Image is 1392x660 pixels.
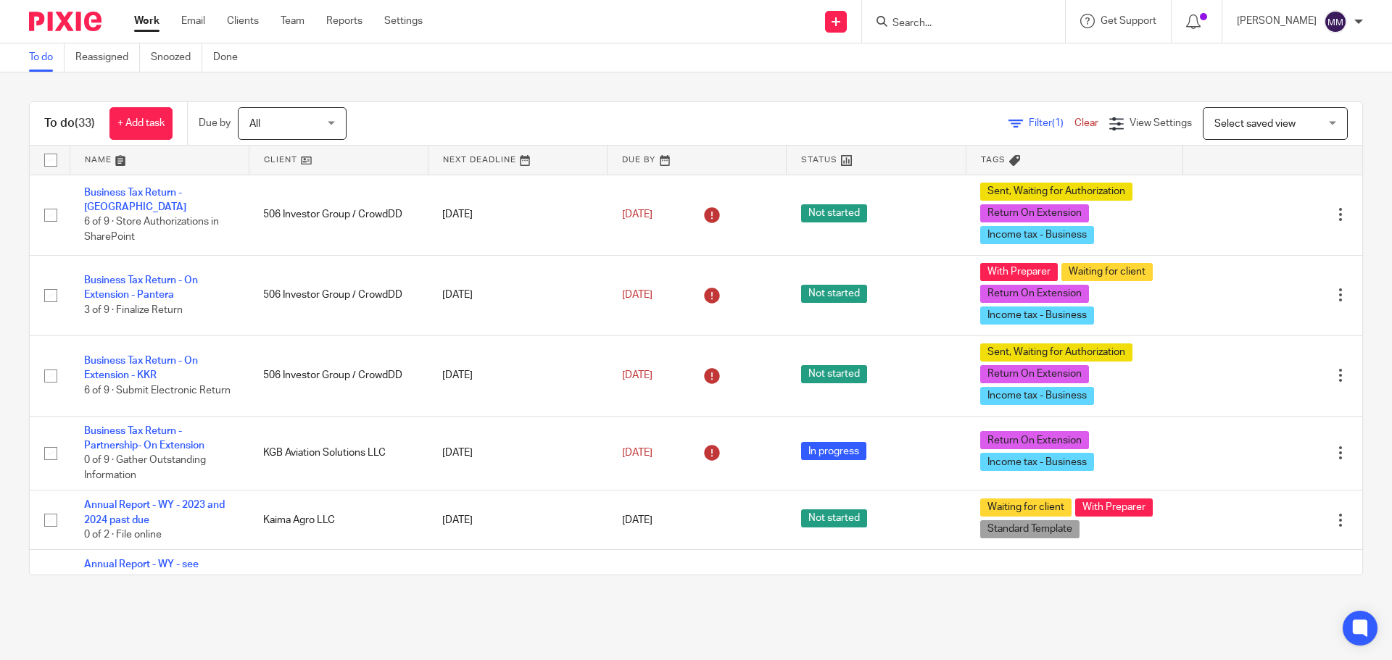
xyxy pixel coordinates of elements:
span: Return On Extension [980,204,1089,222]
a: Business Tax Return - On Extension - KKR [84,356,198,380]
td: [DATE] [428,335,607,416]
span: 0 of 2 · File online [84,530,162,540]
span: Standard Template [980,520,1080,538]
td: 506 Investor Group / CrowdDD [249,335,428,416]
a: Annual Report - WY - see template description for deadline [84,559,199,599]
td: [DATE] [428,416,607,490]
span: Filter [1029,118,1074,128]
span: View Settings [1130,118,1192,128]
a: Business Tax Return - On Extension - Pantera [84,275,198,300]
span: Not started [801,285,867,303]
span: Income tax - Business [980,453,1094,471]
a: Snoozed [151,43,202,72]
a: Business Tax Return - Partnership- On Extension [84,426,204,451]
span: [DATE] [622,290,652,300]
a: Team [281,14,304,28]
span: Waiting for client [1061,263,1153,281]
img: svg%3E [1324,10,1347,33]
span: Income tax - Business [980,306,1094,325]
a: Reports [326,14,362,28]
span: Return On Extension [980,365,1089,383]
span: [DATE] [622,370,652,380]
span: (1) [1052,118,1064,128]
span: Not started [801,204,867,222]
a: Work [134,14,159,28]
span: Income tax - Business [980,387,1094,405]
span: Income tax - Business [980,226,1094,244]
a: To do [29,43,65,72]
td: Kaima Agro LLC [249,490,428,550]
a: Email [181,14,205,28]
td: [DATE] [428,175,607,255]
span: Not started [801,509,867,527]
a: Done [213,43,249,72]
span: Waiting for client [980,498,1072,517]
span: Not started [801,365,867,383]
td: [DATE] [428,255,607,335]
span: 3 of 9 · Finalize Return [84,305,183,315]
p: Due by [199,116,231,130]
span: All [249,119,260,129]
span: Tags [981,156,1006,164]
h1: To do [44,116,95,131]
a: Reassigned [75,43,140,72]
span: (33) [75,117,95,129]
span: 6 of 9 · Store Authorizations in SharePoint [84,217,219,243]
img: Pixie [29,12,101,31]
td: KGB Aviation Solutions LLC [249,416,428,490]
input: Search [891,17,1022,30]
span: In progress [801,442,866,460]
a: Clients [227,14,259,28]
span: Get Support [1101,16,1156,26]
a: Settings [384,14,423,28]
span: With Preparer [980,263,1058,281]
a: Annual Report - WY - 2023 and 2024 past due [84,500,225,525]
a: Business Tax Return - [GEOGRAPHIC_DATA] [84,188,186,212]
span: With Preparer [1075,498,1153,517]
span: Return On Extension [980,285,1089,303]
span: Return On Extension [980,431,1089,449]
p: [PERSON_NAME] [1237,14,1317,28]
span: 0 of 9 · Gather Outstanding Information [84,455,206,480]
span: [DATE] [622,209,652,220]
td: [DATE] [428,550,607,625]
span: [DATE] [622,515,652,525]
span: Sent, Waiting for Authorization [980,183,1132,201]
span: 6 of 9 · Submit Electronic Return [84,385,231,396]
a: Clear [1074,118,1098,128]
td: [DATE] [428,490,607,550]
span: Sent, Waiting for Authorization [980,343,1132,362]
a: + Add task [109,107,173,140]
span: [DATE] [622,448,652,458]
span: Select saved view [1214,119,1296,129]
td: 506 Investor Group / CrowdDD [249,255,428,335]
td: Kaima Agro LLC [249,550,428,625]
td: 506 Investor Group / CrowdDD [249,175,428,255]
